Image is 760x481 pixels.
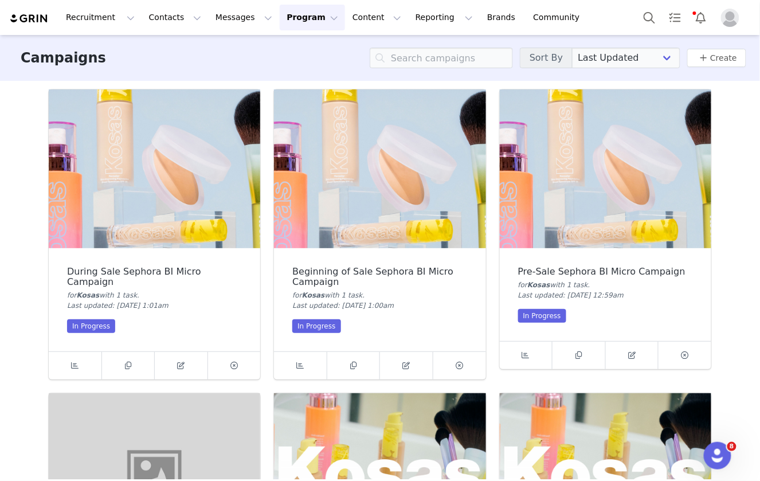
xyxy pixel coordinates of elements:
[292,290,467,300] div: for with 1 task .
[59,5,142,30] button: Recruitment
[346,5,408,30] button: Content
[67,300,242,311] div: Last updated: [DATE] 1:01am
[370,48,513,68] input: Search campaigns
[21,48,106,68] h3: Campaigns
[274,89,485,248] img: Beginning of Sale Sephora BI Micro Campaign
[688,5,714,30] button: Notifications
[292,300,467,311] div: Last updated: [DATE] 1:00am
[9,13,49,24] img: grin logo
[637,5,662,30] button: Search
[67,319,115,333] div: In Progress
[518,267,693,277] div: Pre-Sale Sephora BI Micro Campaign
[67,290,242,300] div: for with 1 task .
[292,319,340,333] div: In Progress
[721,9,739,27] img: placeholder-profile.jpg
[696,51,737,65] a: Create
[49,89,260,248] img: During Sale Sephora BI Micro Campaign
[280,5,345,30] button: Program
[292,267,467,287] div: Beginning of Sale Sephora BI Micro Campaign
[704,442,731,470] iframe: Intercom live chat
[518,280,693,290] div: for with 1 task .
[209,5,279,30] button: Messages
[714,9,751,27] button: Profile
[500,89,711,248] img: Pre-Sale Sephora BI Micro Campaign
[142,5,208,30] button: Contacts
[67,267,242,287] div: During Sale Sephora BI Micro Campaign
[527,281,550,289] span: Kosas
[687,49,746,67] button: Create
[527,5,592,30] a: Community
[302,291,325,299] span: Kosas
[77,291,100,299] span: Kosas
[480,5,526,30] a: Brands
[409,5,480,30] button: Reporting
[663,5,688,30] a: Tasks
[518,309,566,323] div: In Progress
[727,442,737,451] span: 8
[518,290,693,300] div: Last updated: [DATE] 12:59am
